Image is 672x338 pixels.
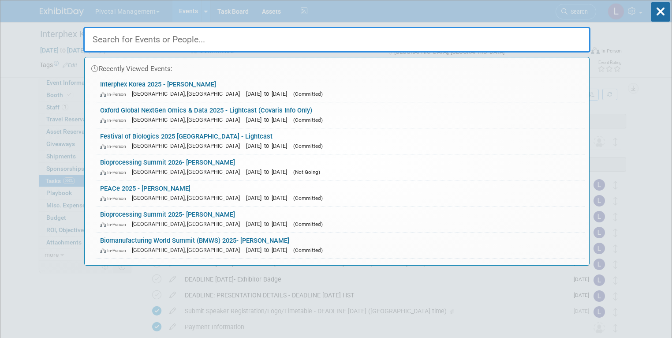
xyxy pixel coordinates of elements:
span: In-Person [100,91,130,97]
a: PEACe 2025 - [PERSON_NAME] In-Person [GEOGRAPHIC_DATA], [GEOGRAPHIC_DATA] [DATE] to [DATE] (Commi... [96,180,585,206]
a: Interphex Korea 2025 - [PERSON_NAME] In-Person [GEOGRAPHIC_DATA], [GEOGRAPHIC_DATA] [DATE] to [DA... [96,76,585,102]
span: (Not Going) [293,169,320,175]
span: [DATE] to [DATE] [246,195,291,201]
span: (Committed) [293,91,323,97]
span: [DATE] to [DATE] [246,143,291,149]
a: Oxford Global NextGen Omics & Data 2025 - Lightcast (Covaris Info Only) In-Person [GEOGRAPHIC_DAT... [96,102,585,128]
a: Biomanufacturing World Summit (BMWS) 2025- [PERSON_NAME] In-Person [GEOGRAPHIC_DATA], [GEOGRAPHIC... [96,233,585,258]
span: (Committed) [293,247,323,253]
span: In-Person [100,143,130,149]
div: Recently Viewed Events: [89,57,585,76]
span: In-Person [100,195,130,201]
span: [DATE] to [DATE] [246,221,291,227]
span: In-Person [100,248,130,253]
span: (Committed) [293,117,323,123]
span: [DATE] to [DATE] [246,90,291,97]
input: Search for Events or People... [83,27,590,53]
span: [GEOGRAPHIC_DATA], [GEOGRAPHIC_DATA] [132,116,244,123]
span: [GEOGRAPHIC_DATA], [GEOGRAPHIC_DATA] [132,143,244,149]
span: [DATE] to [DATE] [246,169,291,175]
span: [GEOGRAPHIC_DATA], [GEOGRAPHIC_DATA] [132,247,244,253]
span: [GEOGRAPHIC_DATA], [GEOGRAPHIC_DATA] [132,90,244,97]
span: In-Person [100,222,130,227]
span: [GEOGRAPHIC_DATA], [GEOGRAPHIC_DATA] [132,195,244,201]
span: [GEOGRAPHIC_DATA], [GEOGRAPHIC_DATA] [132,221,244,227]
span: (Committed) [293,143,323,149]
span: [GEOGRAPHIC_DATA], [GEOGRAPHIC_DATA] [132,169,244,175]
span: [DATE] to [DATE] [246,247,291,253]
a: Festival of Biologics 2025 [GEOGRAPHIC_DATA] - Lightcast In-Person [GEOGRAPHIC_DATA], [GEOGRAPHIC... [96,128,585,154]
span: (Committed) [293,195,323,201]
span: [DATE] to [DATE] [246,116,291,123]
a: Bioprocessing Summit 2026- [PERSON_NAME] In-Person [GEOGRAPHIC_DATA], [GEOGRAPHIC_DATA] [DATE] to... [96,154,585,180]
span: (Committed) [293,221,323,227]
a: Bioprocessing Summit 2025- [PERSON_NAME] In-Person [GEOGRAPHIC_DATA], [GEOGRAPHIC_DATA] [DATE] to... [96,207,585,232]
span: In-Person [100,169,130,175]
span: In-Person [100,117,130,123]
